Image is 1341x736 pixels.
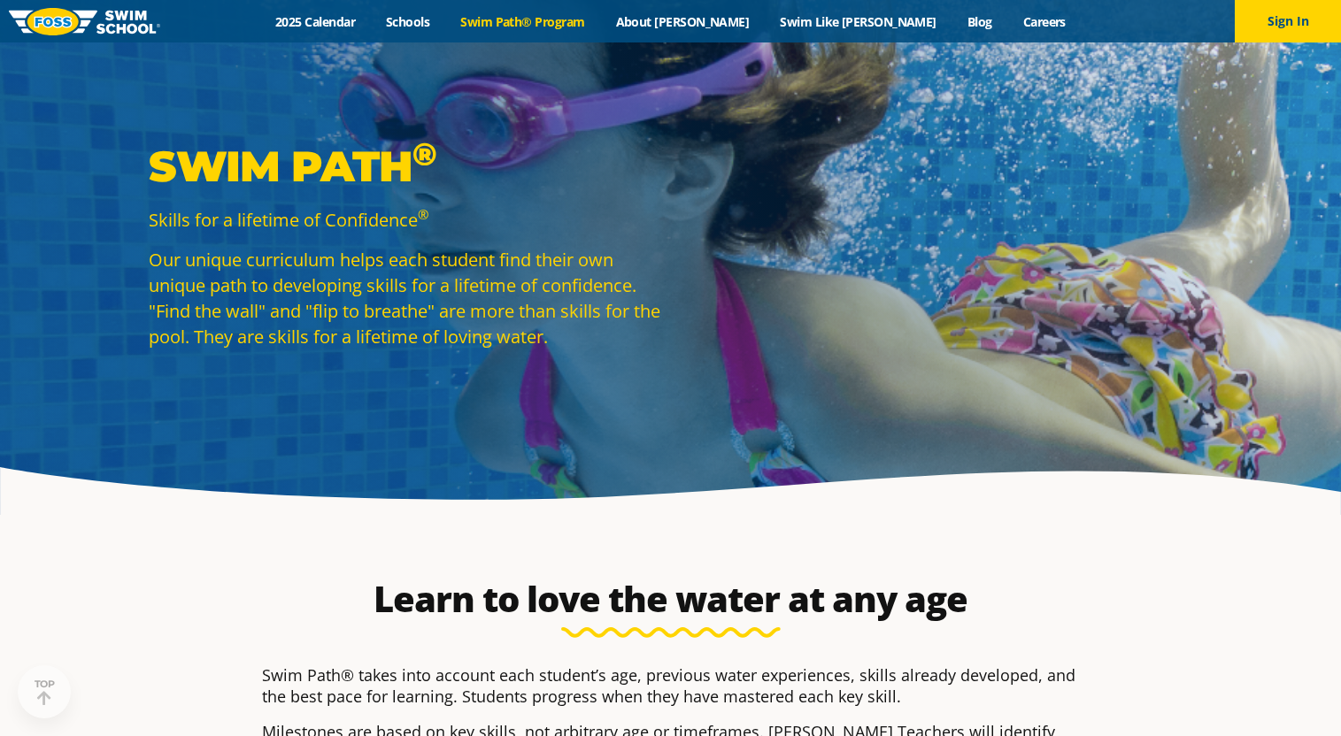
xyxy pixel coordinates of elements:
p: Our unique curriculum helps each student find their own unique path to developing skills for a li... [149,247,662,349]
sup: ® [418,205,428,223]
a: Swim Like [PERSON_NAME] [765,13,952,30]
p: Swim Path [149,140,662,193]
a: About [PERSON_NAME] [600,13,765,30]
a: Schools [371,13,445,30]
a: 2025 Calendar [260,13,371,30]
p: Skills for a lifetime of Confidence [149,207,662,233]
h2: Learn to love the water at any age [253,578,1089,620]
img: FOSS Swim School Logo [9,8,160,35]
a: Blog [952,13,1007,30]
div: TOP [35,678,55,706]
p: Swim Path® takes into account each student’s age, previous water experiences, skills already deve... [262,664,1080,707]
a: Careers [1007,13,1081,30]
sup: ® [412,134,436,173]
a: Swim Path® Program [445,13,600,30]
